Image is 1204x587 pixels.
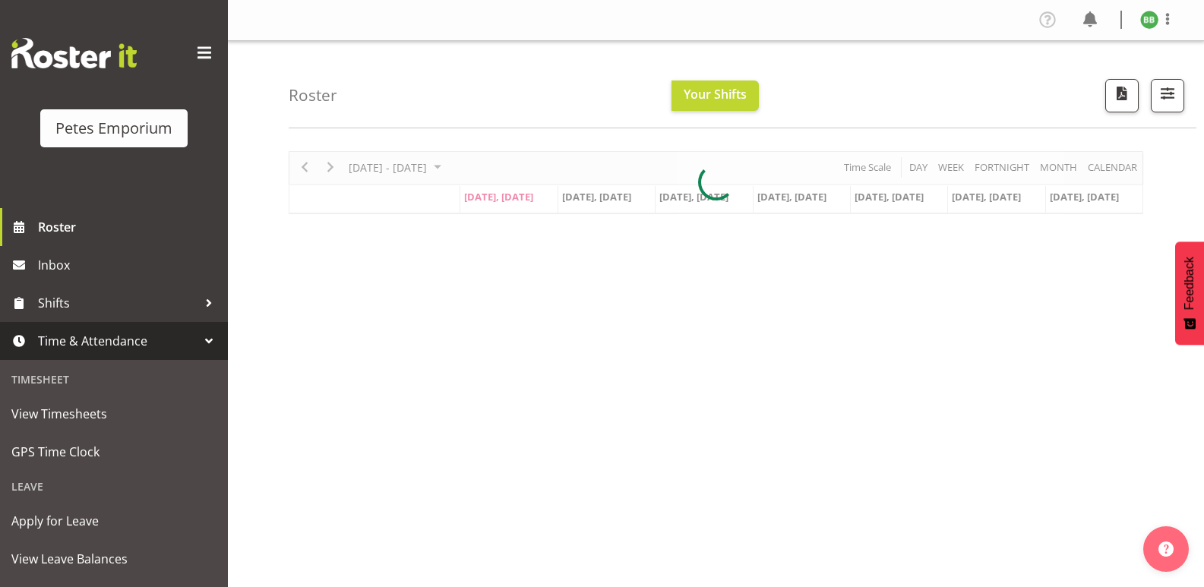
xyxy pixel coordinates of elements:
span: Shifts [38,292,198,314]
a: Apply for Leave [4,502,224,540]
span: Your Shifts [684,86,747,103]
button: Filter Shifts [1151,79,1184,112]
span: GPS Time Clock [11,440,216,463]
img: beena-bist9974.jpg [1140,11,1158,29]
span: Roster [38,216,220,238]
span: Feedback [1183,257,1196,310]
img: help-xxl-2.png [1158,541,1174,557]
div: Timesheet [4,364,224,395]
span: View Leave Balances [11,548,216,570]
a: View Timesheets [4,395,224,433]
span: Inbox [38,254,220,276]
a: GPS Time Clock [4,433,224,471]
img: Rosterit website logo [11,38,137,68]
span: Apply for Leave [11,510,216,532]
span: View Timesheets [11,402,216,425]
h4: Roster [289,87,337,104]
div: Leave [4,471,224,502]
span: Time & Attendance [38,330,198,352]
button: Feedback - Show survey [1175,241,1204,345]
button: Your Shifts [672,80,759,111]
a: View Leave Balances [4,540,224,578]
div: Petes Emporium [55,117,172,140]
button: Download a PDF of the roster according to the set date range. [1105,79,1139,112]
